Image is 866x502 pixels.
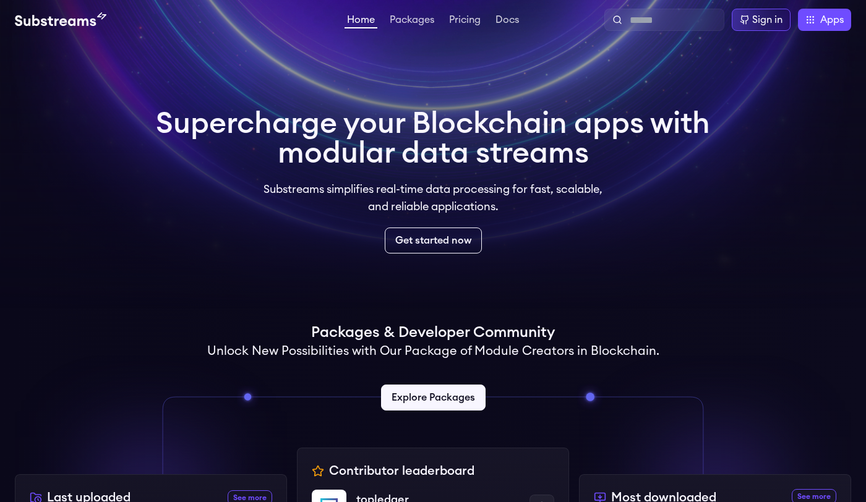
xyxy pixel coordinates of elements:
p: Substreams simplifies real-time data processing for fast, scalable, and reliable applications. [255,181,611,215]
h1: Packages & Developer Community [311,323,555,342]
div: Sign in [752,12,782,27]
a: Docs [493,15,521,27]
h2: Unlock New Possibilities with Our Package of Module Creators in Blockchain. [207,342,659,360]
img: Substream's logo [15,12,106,27]
a: Home [345,15,377,28]
span: Apps [820,12,844,27]
a: Sign in [732,9,791,31]
a: Pricing [447,15,483,27]
a: Packages [387,15,437,27]
h1: Supercharge your Blockchain apps with modular data streams [156,109,710,168]
a: Explore Packages [381,385,486,411]
a: Get started now [385,228,482,253]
